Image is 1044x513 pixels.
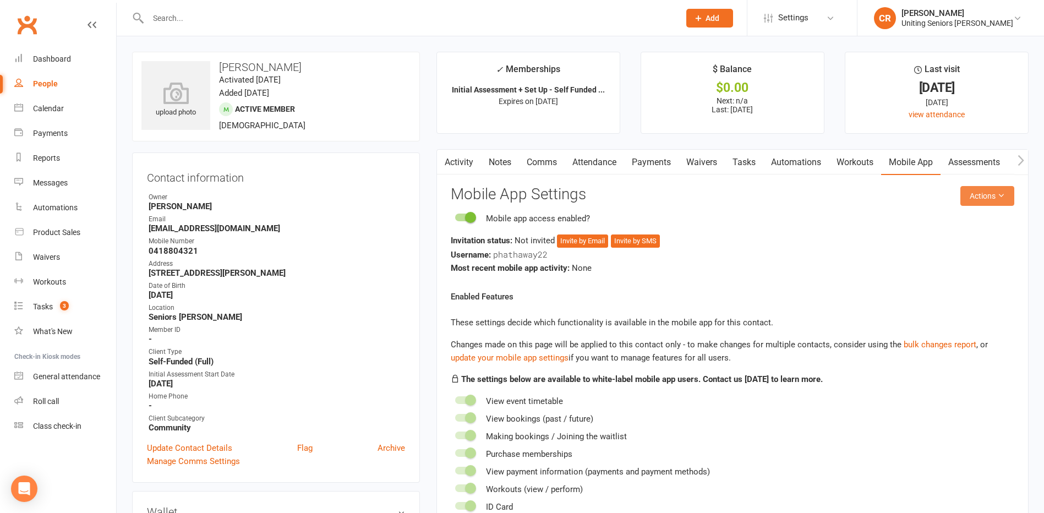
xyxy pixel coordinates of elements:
[14,47,116,72] a: Dashboard
[565,150,624,175] a: Attendance
[496,64,503,75] i: ✓
[235,105,295,113] span: Active member
[149,312,405,322] strong: Seniors [PERSON_NAME]
[778,6,808,30] span: Settings
[149,413,405,424] div: Client Subcategory
[149,259,405,269] div: Address
[149,201,405,211] strong: [PERSON_NAME]
[14,96,116,121] a: Calendar
[725,150,763,175] a: Tasks
[378,441,405,455] a: Archive
[33,104,64,113] div: Calendar
[901,18,1013,28] div: Uniting Seniors [PERSON_NAME]
[651,96,814,114] p: Next: n/a Last: [DATE]
[481,150,519,175] a: Notes
[147,455,240,468] a: Manage Comms Settings
[451,338,1014,364] div: Changes made on this page will be applied to this contact only - to make changes for multiple con...
[13,11,41,39] a: Clubworx
[149,391,405,402] div: Home Phone
[651,82,814,94] div: $0.00
[33,422,81,430] div: Class check-in
[519,150,565,175] a: Comms
[297,441,313,455] a: Flag
[14,195,116,220] a: Automations
[451,263,570,273] strong: Most recent mobile app activity:
[149,236,405,247] div: Mobile Number
[496,62,560,83] div: Memberships
[904,340,988,350] span: , or
[11,476,37,502] div: Open Intercom Messenger
[33,327,73,336] div: What's New
[141,82,210,118] div: upload photo
[451,186,1014,203] h3: Mobile App Settings
[941,150,1008,175] a: Assessments
[14,319,116,344] a: What's New
[437,150,481,175] a: Activity
[914,62,960,82] div: Last visit
[33,372,100,381] div: General attendance
[904,340,976,350] a: bulk changes report
[874,7,896,29] div: CR
[14,121,116,146] a: Payments
[14,245,116,270] a: Waivers
[33,277,66,286] div: Workouts
[451,353,569,363] a: update your mobile app settings
[219,75,281,85] time: Activated [DATE]
[486,502,513,512] span: ID Card
[33,54,71,63] div: Dashboard
[149,347,405,357] div: Client Type
[147,167,405,184] h3: Contact information
[219,121,305,130] span: [DEMOGRAPHIC_DATA]
[14,220,116,245] a: Product Sales
[451,316,1014,329] p: These settings decide which functionality is available in the mobile app for this contact.
[960,186,1014,206] button: Actions
[901,8,1013,18] div: [PERSON_NAME]
[451,236,512,245] strong: Invitation status:
[829,150,881,175] a: Workouts
[713,62,752,82] div: $ Balance
[14,270,116,294] a: Workouts
[149,268,405,278] strong: [STREET_ADDRESS][PERSON_NAME]
[33,129,68,138] div: Payments
[149,325,405,335] div: Member ID
[493,249,548,260] span: phathaway22
[572,263,592,273] span: None
[14,146,116,171] a: Reports
[486,449,572,459] span: Purchase memberships
[147,441,232,455] a: Update Contact Details
[486,396,563,406] span: View event timetable
[486,414,593,424] span: View bookings (past / future)
[33,79,58,88] div: People
[909,110,965,119] a: view attendance
[149,281,405,291] div: Date of Birth
[33,253,60,261] div: Waivers
[149,223,405,233] strong: [EMAIL_ADDRESS][DOMAIN_NAME]
[14,414,116,439] a: Class kiosk mode
[557,234,608,248] button: Invite by Email
[486,212,590,225] div: Mobile app access enabled?
[499,97,558,106] span: Expires on [DATE]
[149,369,405,380] div: Initial Assessment Start Date
[149,290,405,300] strong: [DATE]
[149,246,405,256] strong: 0418804321
[33,154,60,162] div: Reports
[145,10,672,26] input: Search...
[679,150,725,175] a: Waivers
[149,379,405,389] strong: [DATE]
[60,301,69,310] span: 3
[149,401,405,411] strong: -
[14,389,116,414] a: Roll call
[461,374,823,384] strong: The settings below are available to white-label mobile app users. Contact us [DATE] to learn more.
[486,484,583,494] span: Workouts (view / perform)
[33,178,68,187] div: Messages
[149,192,405,203] div: Owner
[149,303,405,313] div: Location
[33,203,78,212] div: Automations
[141,61,411,73] h3: [PERSON_NAME]
[452,85,605,94] strong: Initial Assessment + Set Up - Self Funded ...
[686,9,733,28] button: Add
[881,150,941,175] a: Mobile App
[14,364,116,389] a: General attendance kiosk mode
[149,357,405,367] strong: Self-Funded (Full)
[486,467,710,477] span: View payment information (payments and payment methods)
